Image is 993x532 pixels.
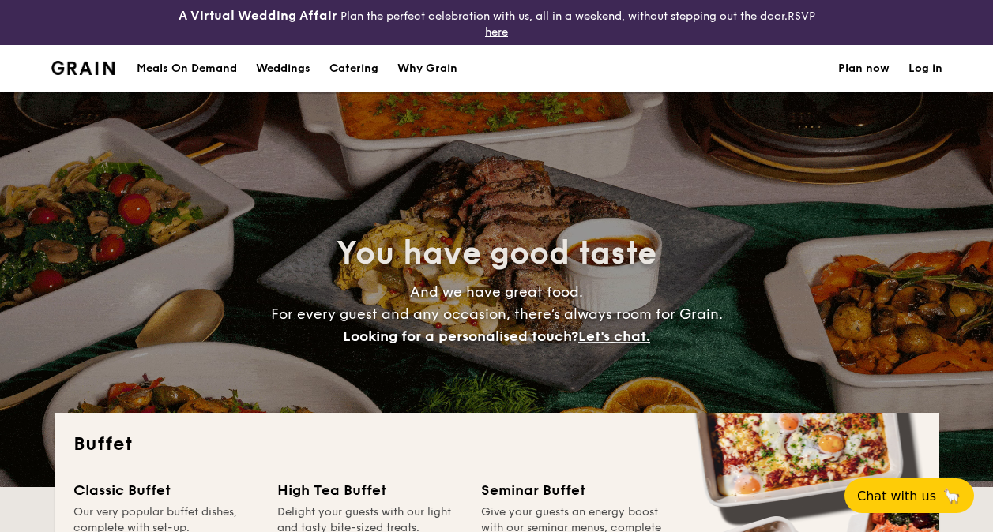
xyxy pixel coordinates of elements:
div: Why Grain [397,45,457,92]
div: Weddings [256,45,310,92]
a: Plan now [838,45,890,92]
div: Seminar Buffet [481,479,666,501]
a: Why Grain [388,45,467,92]
img: Grain [51,61,115,75]
a: Log in [908,45,942,92]
h1: Catering [329,45,378,92]
div: Plan the perfect celebration with us, all in a weekend, without stepping out the door. [166,6,828,39]
a: Logotype [51,61,115,75]
span: Let's chat. [578,328,650,345]
h2: Buffet [73,432,920,457]
h4: A Virtual Wedding Affair [179,6,337,25]
div: High Tea Buffet [277,479,462,501]
button: Chat with us🦙 [844,478,974,513]
a: Weddings [246,45,320,92]
a: Meals On Demand [127,45,246,92]
span: Chat with us [857,489,936,504]
a: Catering [320,45,388,92]
div: Classic Buffet [73,479,258,501]
span: 🦙 [942,487,961,505]
div: Meals On Demand [137,45,237,92]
